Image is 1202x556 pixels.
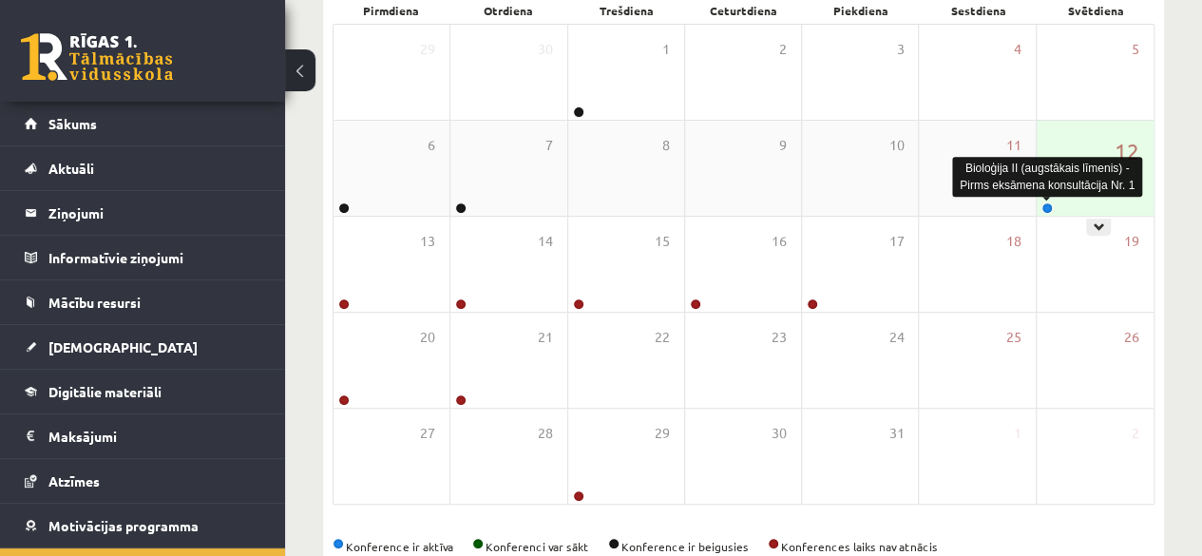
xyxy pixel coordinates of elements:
a: Aktuāli [25,146,261,190]
span: Digitālie materiāli [48,383,162,400]
span: 31 [888,423,904,444]
legend: Maksājumi [48,414,261,458]
span: Mācību resursi [48,294,141,311]
span: 27 [420,423,435,444]
span: 3 [896,39,904,60]
a: Maksājumi [25,414,261,458]
span: 29 [655,423,670,444]
span: 30 [772,423,787,444]
a: Ziņojumi [25,191,261,235]
div: Konference ir aktīva Konferenci var sākt Konference ir beigusies Konferences laiks nav atnācis [333,538,1154,555]
a: Digitālie materiāli [25,370,261,413]
a: Rīgas 1. Tālmācības vidusskola [21,33,173,81]
div: Bioloģija II (augstākais līmenis) - Pirms eksāmena konsultācija Nr. 1 [952,157,1142,197]
span: 21 [538,327,553,348]
span: 4 [1014,39,1021,60]
span: 18 [1006,231,1021,252]
span: 1 [662,39,670,60]
span: 15 [655,231,670,252]
span: 13 [420,231,435,252]
a: [DEMOGRAPHIC_DATA] [25,325,261,369]
span: 25 [1006,327,1021,348]
span: 12 [1115,135,1139,167]
span: 7 [545,135,553,156]
span: 10 [888,135,904,156]
a: Informatīvie ziņojumi [25,236,261,279]
span: 26 [1124,327,1139,348]
span: 8 [662,135,670,156]
span: [DEMOGRAPHIC_DATA] [48,338,198,355]
span: 30 [538,39,553,60]
legend: Ziņojumi [48,191,261,235]
a: Sākums [25,102,261,145]
span: Aktuāli [48,160,94,177]
span: 22 [655,327,670,348]
span: Sākums [48,115,97,132]
span: Motivācijas programma [48,517,199,534]
span: 29 [420,39,435,60]
span: 11 [1006,135,1021,156]
span: 16 [772,231,787,252]
span: 28 [538,423,553,444]
span: 24 [888,327,904,348]
span: 17 [888,231,904,252]
span: 23 [772,327,787,348]
a: Mācību resursi [25,280,261,324]
legend: Informatīvie ziņojumi [48,236,261,279]
span: 9 [779,135,787,156]
a: Motivācijas programma [25,504,261,547]
span: 2 [1132,423,1139,444]
span: 19 [1124,231,1139,252]
span: 5 [1132,39,1139,60]
span: 14 [538,231,553,252]
span: Atzīmes [48,472,100,489]
span: 20 [420,327,435,348]
span: 6 [428,135,435,156]
span: 2 [779,39,787,60]
span: 1 [1014,423,1021,444]
a: Atzīmes [25,459,261,503]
